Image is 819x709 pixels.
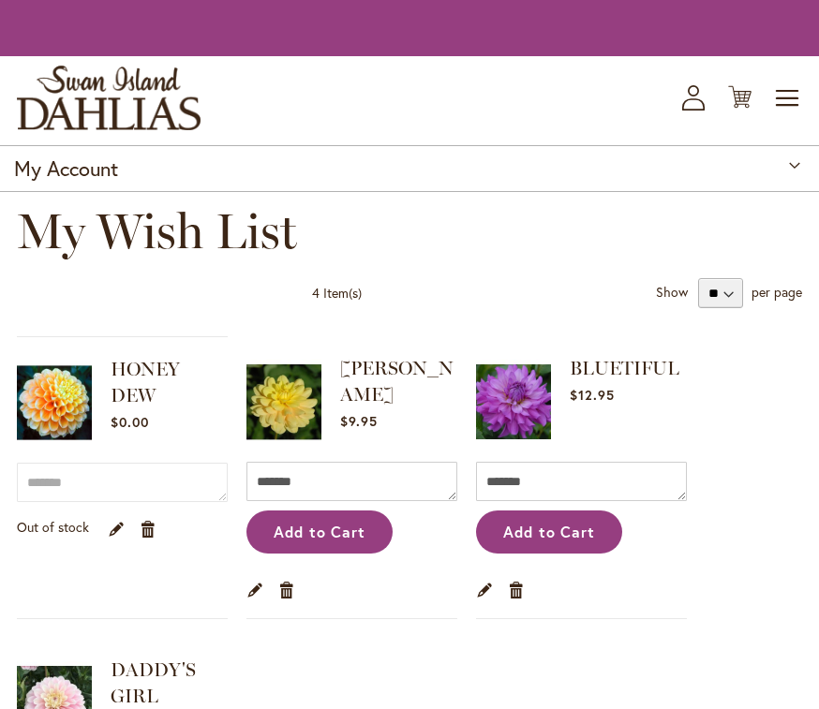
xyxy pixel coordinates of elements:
strong: Show [656,283,688,301]
button: Add to Cart [246,510,393,554]
img: AHOY MATEY [246,355,321,449]
span: Add to Cart [503,522,596,541]
a: Honey Dew [17,356,92,453]
a: store logo [17,66,201,130]
a: HONEY DEW [111,358,180,406]
a: BLUETIFUL [570,357,679,379]
a: AHOY MATEY [246,355,321,452]
a: [PERSON_NAME] [340,357,454,406]
p: Availability [17,518,89,536]
span: $9.95 [340,412,378,430]
span: Add to Cart [274,522,366,541]
span: My Wish List [17,201,297,260]
a: Bluetiful [476,355,551,452]
button: Add to Cart [476,510,622,554]
img: Bluetiful [476,355,551,449]
strong: My Account [14,155,118,182]
img: Honey Dew [17,356,92,450]
span: Out of stock [17,518,89,536]
span: $12.95 [570,386,615,404]
span: per page [752,283,802,301]
span: 4 Item(s) [312,284,362,302]
span: $0.00 [111,413,149,431]
a: DADDY'S GIRL [111,658,196,707]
